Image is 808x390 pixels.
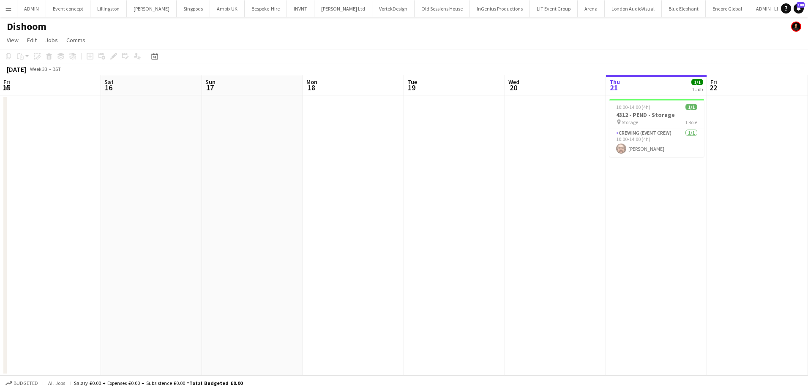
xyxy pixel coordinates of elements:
[691,79,703,85] span: 1/1
[17,0,46,17] button: ADMIN
[189,380,243,386] span: Total Budgeted £0.00
[177,0,210,17] button: Singpods
[7,36,19,44] span: View
[52,66,61,72] div: BST
[314,0,372,17] button: [PERSON_NAME] Ltd
[706,0,749,17] button: Encore Global
[245,0,287,17] button: Bespoke-Hire
[2,83,10,92] span: 15
[710,78,717,86] span: Fri
[709,83,717,92] span: 22
[103,83,114,92] span: 16
[406,83,417,92] span: 19
[74,380,243,386] div: Salary £0.00 + Expenses £0.00 + Subsistence £0.00 =
[27,36,37,44] span: Edit
[205,78,216,86] span: Sun
[7,20,46,33] h1: Dishoom
[609,111,704,119] h3: 4312 - PEND - Storage
[45,36,58,44] span: Jobs
[685,104,697,110] span: 1/1
[791,22,801,32] app-user-avatar: Ash Grimmer
[7,65,26,73] div: [DATE]
[608,83,620,92] span: 21
[127,0,177,17] button: [PERSON_NAME]
[63,35,89,46] a: Comms
[14,380,38,386] span: Budgeted
[622,119,638,125] span: Storage
[204,83,216,92] span: 17
[508,78,519,86] span: Wed
[42,35,61,46] a: Jobs
[530,0,578,17] button: LIT Event Group
[609,78,620,86] span: Thu
[104,78,114,86] span: Sat
[3,78,10,86] span: Fri
[90,0,127,17] button: Lillingston
[609,99,704,157] app-job-card: 10:00-14:00 (4h)1/14312 - PEND - Storage Storage1 RoleCrewing (Event Crew)1/110:00-14:00 (4h)[PER...
[662,0,706,17] button: Blue Elephant
[4,379,39,388] button: Budgeted
[609,128,704,157] app-card-role: Crewing (Event Crew)1/110:00-14:00 (4h)[PERSON_NAME]
[305,83,317,92] span: 18
[24,35,40,46] a: Edit
[605,0,662,17] button: London AudioVisual
[287,0,314,17] button: INVNT
[749,0,794,17] button: ADMIN - LEAVE
[306,78,317,86] span: Mon
[797,2,805,8] span: 108
[46,0,90,17] button: Event concept
[794,3,804,14] a: 108
[616,104,650,110] span: 10:00-14:00 (4h)
[578,0,605,17] button: Arena
[407,78,417,86] span: Tue
[28,66,49,72] span: Week 33
[415,0,470,17] button: Old Sessions House
[507,83,519,92] span: 20
[470,0,530,17] button: InGenius Productions
[3,35,22,46] a: View
[692,86,703,92] div: 1 Job
[66,36,85,44] span: Comms
[372,0,415,17] button: VortekDesign
[46,380,67,386] span: All jobs
[685,119,697,125] span: 1 Role
[210,0,245,17] button: Ampix UK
